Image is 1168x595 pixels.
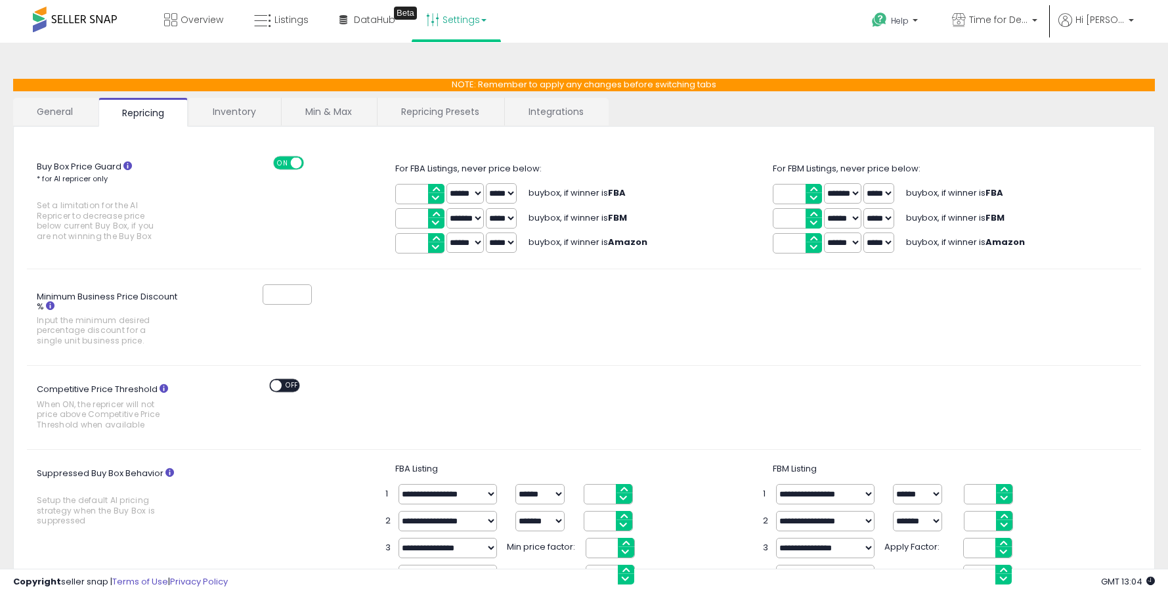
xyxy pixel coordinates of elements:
[985,187,1003,199] b: FBA
[529,187,626,199] span: buybox, if winner is
[884,565,957,581] span: Min price factor:
[274,13,309,26] span: Listings
[529,211,627,224] span: buybox, if winner is
[985,236,1025,248] b: Amazon
[37,173,108,184] small: * for AI repricer only
[871,12,888,28] i: Get Help
[274,157,291,168] span: ON
[969,13,1028,26] span: Time for Deals
[394,7,417,20] div: Tooltip anchor
[395,462,438,475] span: FBA Listing
[891,15,909,26] span: Help
[1058,13,1134,43] a: Hi [PERSON_NAME]
[773,462,817,475] span: FBM Listing
[395,162,542,175] span: For FBA Listings, never price below:
[37,495,164,525] span: Setup the default AI pricing strategy when the Buy Box is suppressed
[906,211,1005,224] span: buybox, if winner is
[13,576,228,588] div: seller snap | |
[27,379,196,436] label: Competitive Price Threshold
[282,98,376,125] a: Min & Max
[112,575,168,588] a: Terms of Use
[507,565,579,581] span: Min price factor:
[27,463,196,533] label: Suppressed Buy Box Behavior
[13,575,61,588] strong: Copyright
[763,542,769,554] span: 3
[507,538,579,554] span: Min price factor:
[354,13,395,26] span: DataHub
[773,162,920,175] span: For FBM Listings, never price below:
[189,98,280,125] a: Inventory
[861,2,931,43] a: Help
[763,488,769,500] span: 1
[27,287,196,353] label: Minimum Business Price Discount %
[608,211,627,224] b: FBM
[763,515,769,527] span: 2
[1101,575,1155,588] span: 2025-08-12 13:04 GMT
[505,98,607,125] a: Integrations
[385,488,392,500] span: 1
[906,236,1025,248] span: buybox, if winner is
[27,156,196,248] label: Buy Box Price Guard
[906,187,1003,199] span: buybox, if winner is
[385,515,392,527] span: 2
[608,187,626,199] b: FBA
[985,211,1005,224] b: FBM
[170,575,228,588] a: Privacy Policy
[13,79,1155,91] p: NOTE: Remember to apply any changes before switching tabs
[608,236,647,248] b: Amazon
[37,315,164,345] span: Input the minimum desired percentage discount for a single unit business price.
[385,542,392,554] span: 3
[1075,13,1125,26] span: Hi [PERSON_NAME]
[378,98,503,125] a: Repricing Presets
[302,157,323,168] span: OFF
[13,98,97,125] a: General
[37,399,164,430] span: When ON, the repricer will not price above Competitive Price Threshold when available
[884,538,957,554] span: Apply Factor:
[37,200,164,241] span: Set a limitation for the AI Repricer to decrease price below current Buy Box, if you are not winn...
[529,236,647,248] span: buybox, if winner is
[282,380,303,391] span: OFF
[98,98,188,127] a: Repricing
[181,13,223,26] span: Overview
